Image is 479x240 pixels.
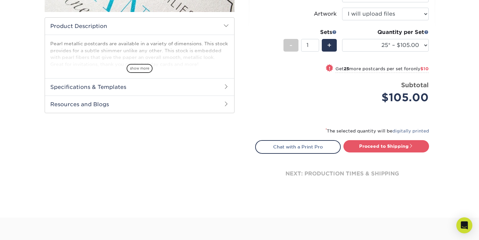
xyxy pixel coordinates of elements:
[314,10,337,18] div: Artwork
[50,40,229,68] p: Pearl metallic postcards are available in a variety of dimensions. This stock provides for a subt...
[45,96,234,113] h2: Resources and Blogs
[255,154,429,194] div: next: production times & shipping
[420,66,429,71] span: $10
[456,217,472,233] div: Open Intercom Messenger
[344,66,349,71] strong: 25
[392,128,429,133] a: digitally printed
[342,28,429,36] div: Quantity per Set
[127,64,153,73] span: show more
[329,65,330,72] span: !
[325,128,429,133] small: The selected quantity will be
[45,18,234,35] h2: Product Description
[411,66,429,71] span: only
[255,140,341,153] a: Chat with a Print Pro
[327,40,331,50] span: +
[335,66,429,73] small: Get more postcards per set for
[289,40,292,50] span: -
[347,90,429,106] div: $105.00
[45,78,234,96] h2: Specifications & Templates
[401,81,429,89] strong: Subtotal
[343,140,429,152] a: Proceed to Shipping
[283,28,337,36] div: Sets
